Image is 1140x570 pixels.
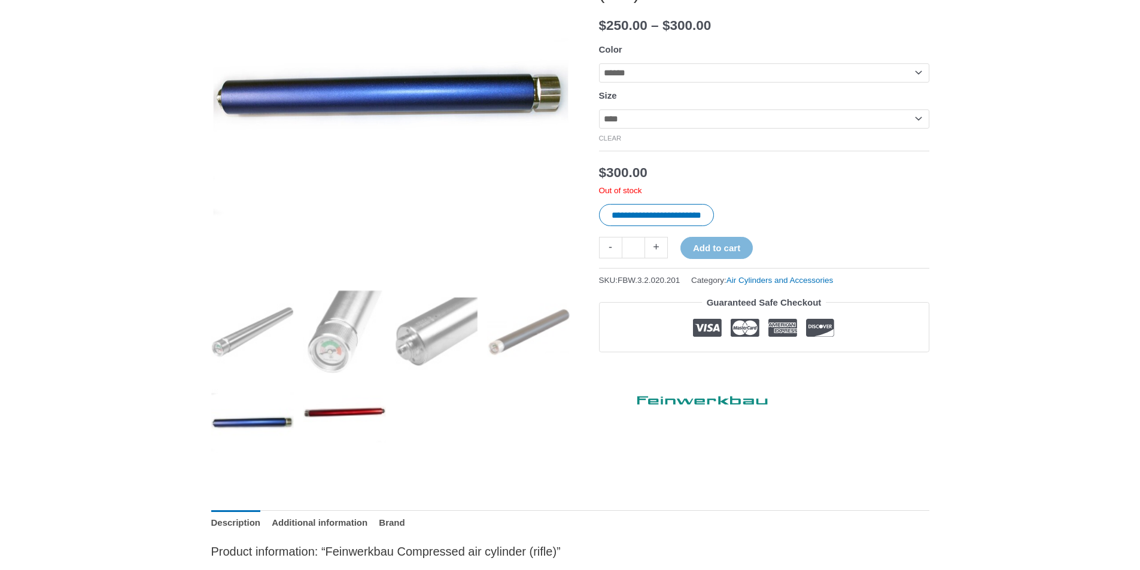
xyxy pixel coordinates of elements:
h4: Product information: “Feinwerkbau Compressed air cylinder (rifle)” [211,544,929,559]
span: – [651,18,659,33]
bdi: 250.00 [599,18,647,33]
a: Clear options [599,135,622,142]
a: Air Cylinders and Accessories [726,276,834,285]
span: $ [599,165,607,180]
a: Feinwerkbau [599,385,779,410]
label: Size [599,90,617,100]
a: Description [211,510,261,536]
img: Feinwerkbau Compressed air cylinder (rifle) - Image 3 [395,290,478,373]
span: FBW.3.2.020.201 [618,276,680,285]
img: Feinwerkbau Compressed air cylinder (rifle) - Image 5 [211,382,294,465]
button: Add to cart [680,237,753,259]
img: Feinwerkbau Compressed air cylinder (rifle) - Image 6 [303,382,386,465]
bdi: 300.00 [662,18,711,33]
span: $ [599,18,607,33]
span: $ [662,18,670,33]
a: + [645,237,668,258]
a: - [599,237,622,258]
iframe: Customer reviews powered by Trustpilot [599,361,929,376]
span: SKU: [599,273,680,288]
a: Brand [379,510,405,536]
img: Feinwerkbau Compressed air cylinder [211,290,294,373]
label: Color [599,44,622,54]
bdi: 300.00 [599,165,647,180]
p: Out of stock [599,185,929,196]
legend: Guaranteed Safe Checkout [702,294,826,311]
img: Feinwerkbau Compressed air cylinder (rifle) - Image 2 [303,290,386,373]
input: Product quantity [622,237,645,258]
span: Category: [691,273,833,288]
img: Feinwerkbau Compressed air cylinder (rifle) - Image 4 [487,290,570,373]
a: Additional information [272,510,367,536]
